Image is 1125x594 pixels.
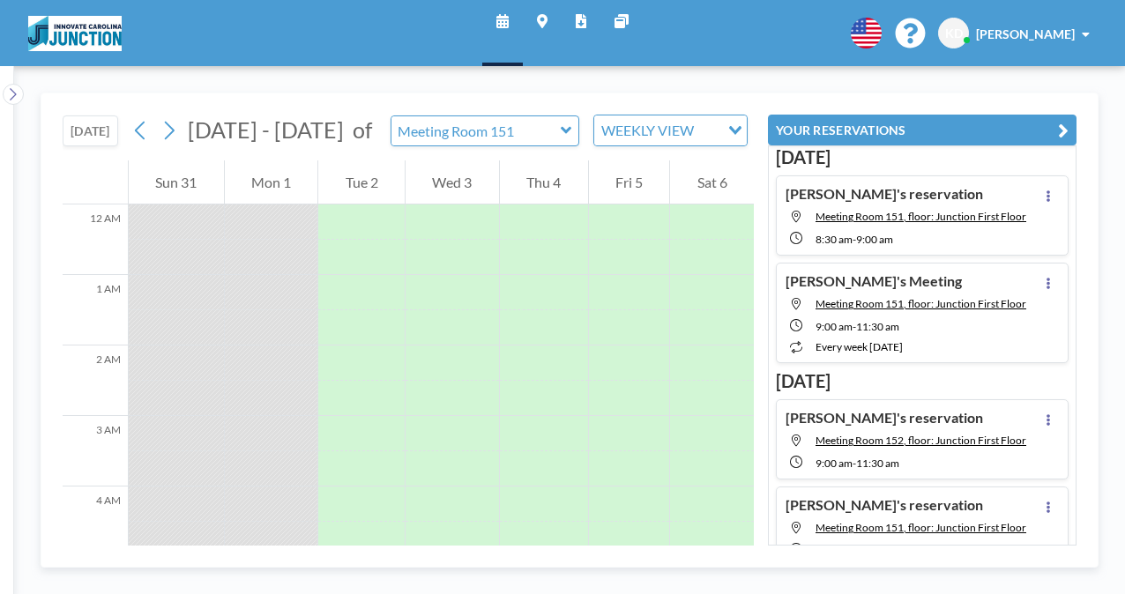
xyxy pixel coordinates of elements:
button: YOUR RESERVATIONS [768,115,1077,145]
span: 4:00 PM [857,544,895,557]
span: KD [945,26,963,41]
span: - [853,457,856,470]
h3: [DATE] [776,146,1069,168]
span: - [853,544,857,557]
div: 12 AM [63,204,128,275]
h3: [DATE] [776,370,1069,392]
div: Sun 31 [129,160,224,204]
h4: [PERSON_NAME]'s reservation [786,409,983,427]
span: 8:30 AM [816,233,853,246]
input: Meeting Room 151 [391,116,561,145]
span: 11:30 AM [856,320,899,333]
div: 3 AM [63,416,128,486]
span: every week [DATE] [816,340,903,353]
button: [DATE] [63,115,118,146]
div: 2 AM [63,345,128,416]
div: Thu 4 [500,160,588,204]
span: 1:00 PM [816,544,853,557]
span: Meeting Room 152, floor: Junction First Floor [816,434,1026,447]
span: - [853,320,856,333]
span: 9:00 AM [856,233,893,246]
span: [PERSON_NAME] [976,26,1075,41]
span: of [353,116,372,144]
div: Fri 5 [589,160,670,204]
h4: [PERSON_NAME]'s reservation [786,496,983,514]
h4: [PERSON_NAME]'s Meeting [786,272,962,290]
div: 1 AM [63,275,128,345]
div: Wed 3 [406,160,499,204]
div: Tue 2 [318,160,405,204]
div: Sat 6 [670,160,754,204]
img: organization-logo [28,16,122,51]
span: 11:30 AM [856,457,899,470]
span: WEEKLY VIEW [598,119,697,142]
span: [DATE] - [DATE] [188,116,344,143]
div: 4 AM [63,486,128,557]
span: Meeting Room 151, floor: Junction First Floor [816,521,1026,534]
span: Meeting Room 151, floor: Junction First Floor [816,297,1026,310]
div: Search for option [594,115,747,145]
span: Meeting Room 151, floor: Junction First Floor [816,210,1026,223]
h4: [PERSON_NAME]'s reservation [786,185,983,203]
input: Search for option [699,119,718,142]
span: 9:00 AM [816,320,853,333]
span: 9:00 AM [816,457,853,470]
span: - [853,233,856,246]
div: Mon 1 [225,160,318,204]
